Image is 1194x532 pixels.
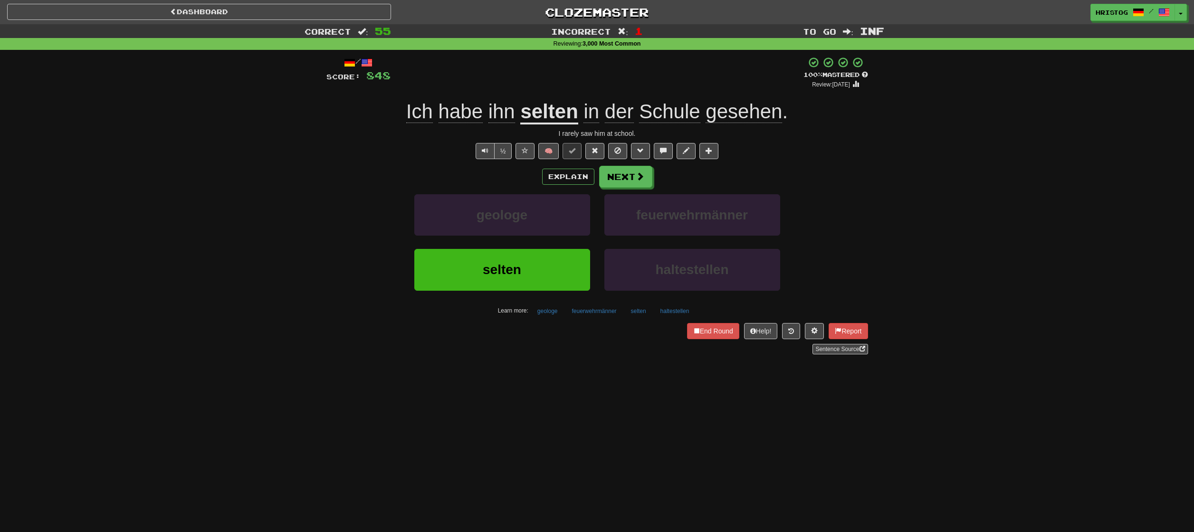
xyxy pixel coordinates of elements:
a: Sentence Source [812,344,868,354]
div: Text-to-speech controls [474,143,512,159]
u: selten [520,100,578,124]
button: 🧠 [538,143,559,159]
span: Correct [305,27,351,36]
span: geologe [477,208,527,222]
button: Report [829,323,868,339]
span: haltestellen [655,262,728,277]
div: / [326,57,391,68]
button: Round history (alt+y) [782,323,800,339]
span: Ich [406,100,433,123]
span: gesehen [706,100,782,123]
button: Reset to 0% Mastered (alt+r) [585,143,604,159]
button: geologe [532,304,563,318]
span: 100 % [803,71,822,78]
span: habe [439,100,483,123]
small: Review: [DATE] [812,81,850,88]
span: in [583,100,599,123]
button: selten [414,249,590,290]
span: To go [803,27,836,36]
span: feuerwehrmänner [636,208,748,222]
span: . [578,100,788,123]
span: 55 [375,25,391,37]
button: Add to collection (alt+a) [699,143,718,159]
span: Inf [860,25,884,37]
button: Ignore sentence (alt+i) [608,143,627,159]
button: Grammar (alt+g) [631,143,650,159]
button: Next [599,166,652,188]
span: Score: [326,73,361,81]
span: : [843,28,853,36]
span: : [618,28,628,36]
button: Edit sentence (alt+d) [677,143,696,159]
button: Set this sentence to 100% Mastered (alt+m) [563,143,582,159]
span: Incorrect [551,27,611,36]
span: 848 [366,69,391,81]
button: selten [626,304,651,318]
div: I rarely saw him at school. [326,129,868,138]
small: Learn more: [498,307,528,314]
button: End Round [687,323,739,339]
button: ½ [494,143,512,159]
button: Favorite sentence (alt+f) [516,143,535,159]
button: haltestellen [604,249,780,290]
span: der [605,100,634,123]
button: feuerwehrmänner [567,304,622,318]
span: 1 [635,25,643,37]
button: haltestellen [655,304,695,318]
strong: 3,000 Most Common [583,40,640,47]
span: : [358,28,368,36]
a: Dashboard [7,4,391,20]
button: Help! [744,323,778,339]
button: Play sentence audio (ctl+space) [476,143,495,159]
span: selten [483,262,521,277]
a: Clozemaster [405,4,789,20]
button: Explain [542,169,594,185]
span: ihn [488,100,515,123]
a: HristoG / [1090,4,1175,21]
span: / [1149,8,1154,14]
span: HristoG [1096,8,1128,17]
button: feuerwehrmänner [604,194,780,236]
button: geologe [414,194,590,236]
button: Discuss sentence (alt+u) [654,143,673,159]
span: Schule [639,100,700,123]
div: Mastered [803,71,868,79]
